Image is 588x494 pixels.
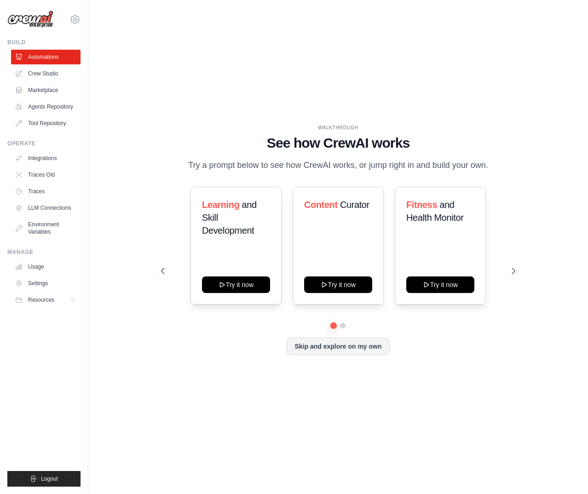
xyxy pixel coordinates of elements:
[11,83,81,98] a: Marketplace
[406,276,474,293] button: Try it now
[11,201,81,215] a: LLM Connections
[11,167,81,182] a: Traces Old
[202,200,239,210] span: Learning
[11,217,81,239] a: Environment Variables
[41,475,58,483] span: Logout
[11,116,81,131] a: Tool Repository
[28,296,54,304] span: Resources
[7,11,53,28] img: Logo
[11,184,81,199] a: Traces
[304,200,338,210] span: Content
[7,39,81,46] div: Build
[7,248,81,256] div: Manage
[11,293,81,307] button: Resources
[304,276,372,293] button: Try it now
[202,276,270,293] button: Try it now
[11,151,81,166] a: Integrations
[7,140,81,147] div: Operate
[7,471,81,487] button: Logout
[161,124,515,131] div: WALKTHROUGH
[11,259,81,274] a: Usage
[184,159,493,172] p: Try a prompt below to see how CrewAI works, or jump right in and build your own.
[11,50,81,64] a: Automations
[11,66,81,81] a: Crew Studio
[202,200,257,236] span: and Skill Development
[11,276,81,291] a: Settings
[287,338,389,355] button: Skip and explore on my own
[340,200,369,210] span: Curator
[11,99,81,114] a: Agents Repository
[406,200,437,210] span: Fitness
[161,135,515,151] h1: See how CrewAI works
